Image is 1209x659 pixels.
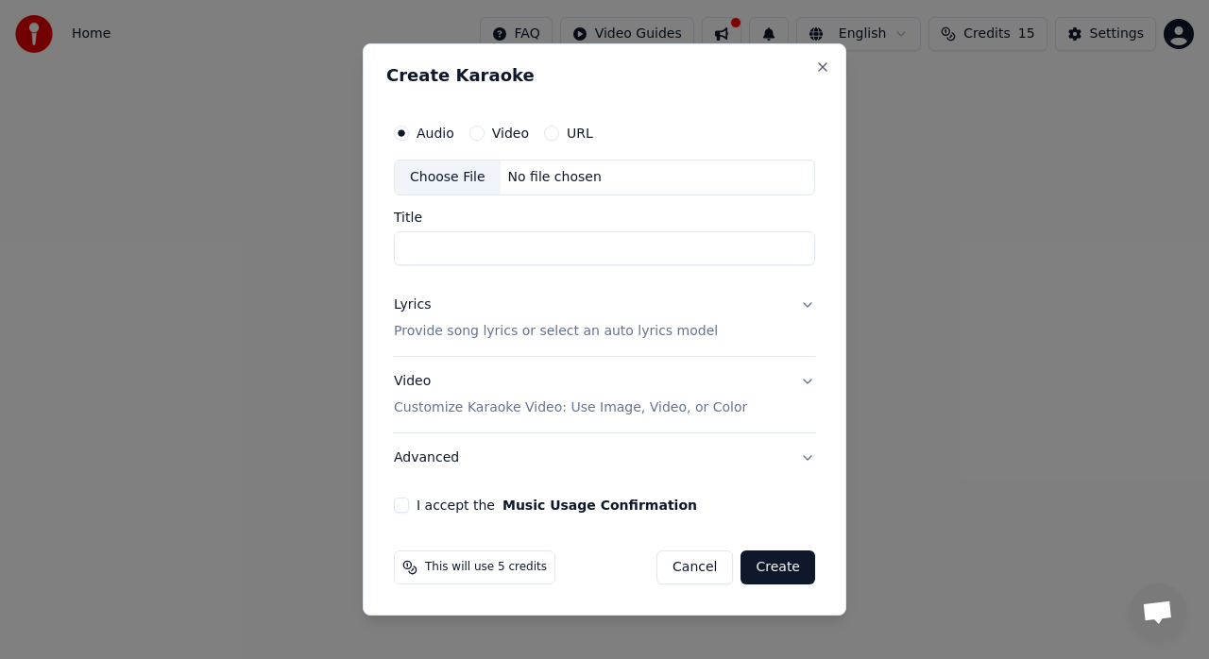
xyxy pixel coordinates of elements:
[567,127,593,140] label: URL
[394,211,815,224] label: Title
[394,372,747,417] div: Video
[501,168,609,187] div: No file chosen
[394,357,815,432] button: VideoCustomize Karaoke Video: Use Image, Video, or Color
[417,127,454,140] label: Audio
[394,322,718,341] p: Provide song lyrics or select an auto lyrics model
[425,560,547,575] span: This will use 5 credits
[394,433,815,482] button: Advanced
[741,550,815,584] button: Create
[394,296,431,314] div: Lyrics
[502,498,697,512] button: I accept the
[394,398,747,417] p: Customize Karaoke Video: Use Image, Video, or Color
[417,498,697,512] label: I accept the
[394,280,815,356] button: LyricsProvide song lyrics or select an auto lyrics model
[395,161,501,194] div: Choose File
[492,127,529,140] label: Video
[386,67,823,84] h2: Create Karaoke
[656,550,733,584] button: Cancel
